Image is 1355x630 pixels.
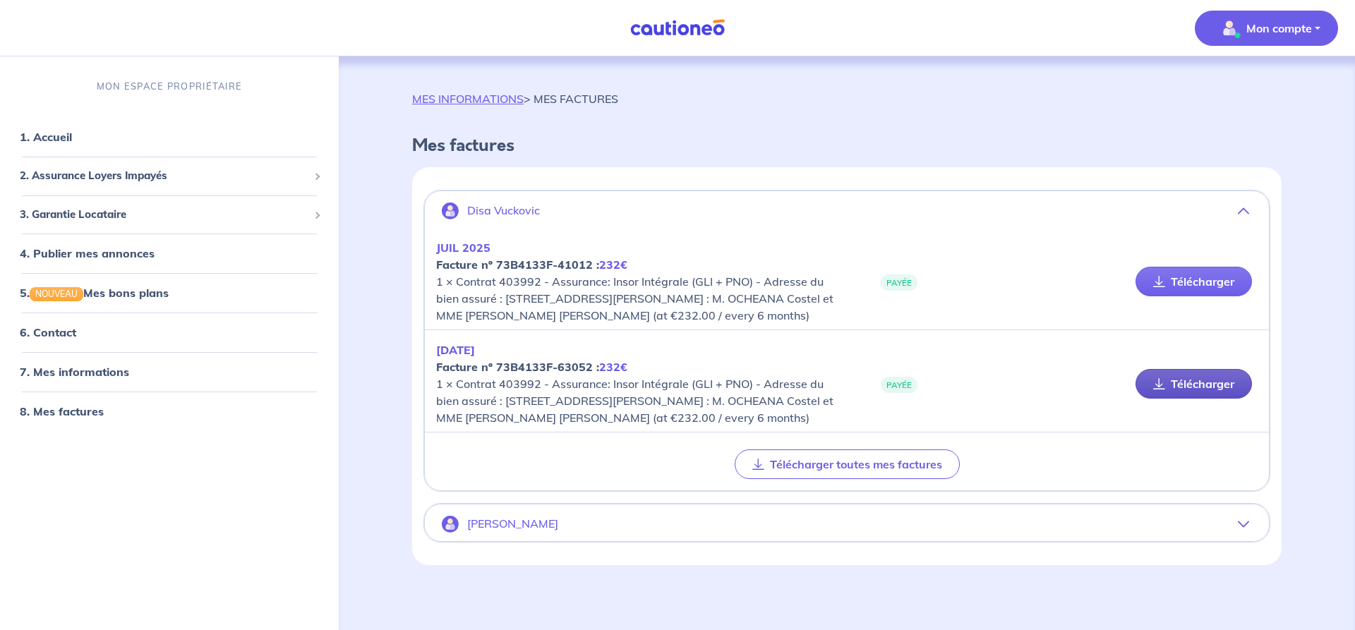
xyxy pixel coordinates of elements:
[1136,369,1252,399] a: Télécharger
[6,123,333,151] div: 1. Accueil
[1195,11,1338,46] button: illu_account_valid_menu.svgMon compte
[6,279,333,307] div: 5.NOUVEAUMes bons plans
[20,365,129,380] a: 7. Mes informations
[6,358,333,387] div: 7. Mes informations
[625,19,730,37] img: Cautioneo
[20,246,155,260] a: 4. Publier mes annonces
[20,130,72,144] a: 1. Accueil
[467,204,540,217] p: Disa Vuckovic
[1218,17,1241,40] img: illu_account_valid_menu.svg
[20,326,76,340] a: 6. Contact
[425,194,1269,228] button: Disa Vuckovic
[467,517,558,531] p: [PERSON_NAME]
[20,168,308,184] span: 2. Assurance Loyers Impayés
[20,286,169,300] a: 5.NOUVEAUMes bons plans
[1136,267,1252,296] a: Télécharger
[436,239,847,324] p: 1 × Contrat 403992 - Assurance: Insor Intégrale (GLI + PNO) - Adresse du bien assuré : [STREET_AD...
[97,80,242,93] p: MON ESPACE PROPRIÉTAIRE
[442,516,459,533] img: illu_account.svg
[436,360,627,374] strong: Facture nº 73B4133F-63052 :
[6,201,333,229] div: 3. Garantie Locataire
[436,241,490,255] em: JUIL 2025
[20,405,104,419] a: 8. Mes factures
[412,135,1282,156] h4: Mes factures
[1246,20,1312,37] p: Mon compte
[412,90,618,107] p: > MES FACTURES
[881,377,917,393] span: PAYÉE
[599,360,627,374] em: 232€
[20,207,308,223] span: 3. Garantie Locataire
[6,239,333,267] div: 4. Publier mes annonces
[6,162,333,190] div: 2. Assurance Loyers Impayés
[412,92,524,106] a: MES INFORMATIONS
[425,507,1269,541] button: [PERSON_NAME]
[881,274,917,291] span: PAYÉE
[436,341,847,426] p: 1 × Contrat 403992 - Assurance: Insor Intégrale (GLI + PNO) - Adresse du bien assuré : [STREET_AD...
[442,202,459,219] img: illu_account.svg
[436,258,627,272] strong: Facture nº 73B4133F-41012 :
[6,319,333,347] div: 6. Contact
[599,258,627,272] em: 232€
[436,343,475,357] em: [DATE]
[6,398,333,426] div: 8. Mes factures
[735,449,960,479] button: Télécharger toutes mes factures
